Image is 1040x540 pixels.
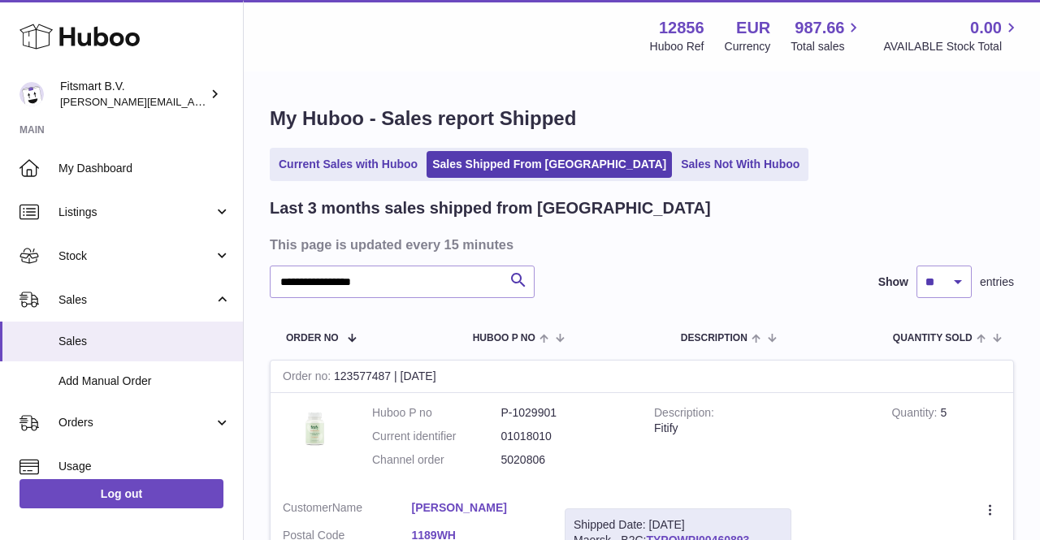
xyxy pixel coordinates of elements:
span: AVAILABLE Stock Total [883,39,1020,54]
span: Listings [58,205,214,220]
strong: Order no [283,369,334,387]
span: My Dashboard [58,161,231,176]
span: 0.00 [970,17,1002,39]
a: 987.66 Total sales [791,17,863,54]
h2: Last 3 months sales shipped from [GEOGRAPHIC_DATA] [270,197,711,219]
dt: Huboo P no [372,405,501,421]
strong: 12856 [659,17,704,39]
span: Stock [58,248,214,264]
img: 128561739542540.png [283,405,348,451]
span: Usage [58,459,231,474]
img: jonathan@leaderoo.com [19,82,44,106]
td: 5 [879,393,1013,488]
span: entries [980,274,1014,290]
a: Current Sales with Huboo [273,151,423,178]
dd: 5020806 [501,452,630,468]
div: Fitify [654,421,867,436]
strong: Quantity [891,406,940,423]
span: Order No [286,333,339,343]
span: Customer [283,501,332,514]
span: Add Manual Order [58,374,231,389]
div: Shipped Date: [DATE] [574,517,782,533]
span: [PERSON_NAME][EMAIL_ADDRESS][DOMAIN_NAME] [60,95,326,108]
a: [PERSON_NAME] [412,500,541,516]
span: Sales [58,292,214,308]
strong: Description [654,406,714,423]
div: 123577487 | [DATE] [271,361,1013,393]
span: Quantity Sold [893,333,973,343]
span: Orders [58,415,214,430]
div: Fitsmart B.V. [60,79,206,110]
a: Sales Shipped From [GEOGRAPHIC_DATA] [427,151,672,178]
h1: My Huboo - Sales report Shipped [270,106,1014,132]
dt: Channel order [372,452,501,468]
dd: 01018010 [501,429,630,444]
strong: EUR [736,17,770,39]
h3: This page is updated every 15 minutes [270,235,1010,253]
a: Log out [19,479,223,508]
div: Currency [725,39,771,54]
a: Sales Not With Huboo [675,151,805,178]
dt: Name [283,500,412,520]
div: Huboo Ref [650,39,704,54]
a: 0.00 AVAILABLE Stock Total [883,17,1020,54]
span: Total sales [791,39,863,54]
dt: Current identifier [372,429,501,444]
span: Huboo P no [473,333,535,343]
span: Description [681,333,747,343]
label: Show [878,274,908,290]
span: Sales [58,334,231,349]
span: 987.66 [795,17,844,39]
dd: P-1029901 [501,405,630,421]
